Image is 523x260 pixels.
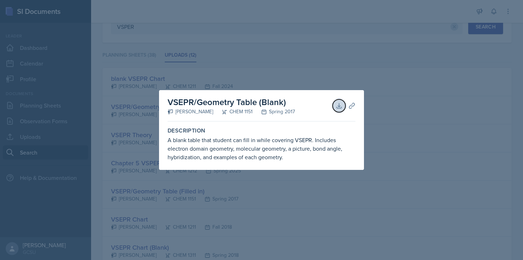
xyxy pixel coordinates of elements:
div: Spring 2017 [253,108,295,115]
div: [PERSON_NAME] [168,108,213,115]
div: A blank table that student can fill in while covering VSEPR. Includes electron domain geometry, m... [168,136,355,161]
label: Description [168,127,355,134]
h2: VSEPR/Geometry Table (Blank) [168,96,295,109]
div: CHEM 1151 [213,108,253,115]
